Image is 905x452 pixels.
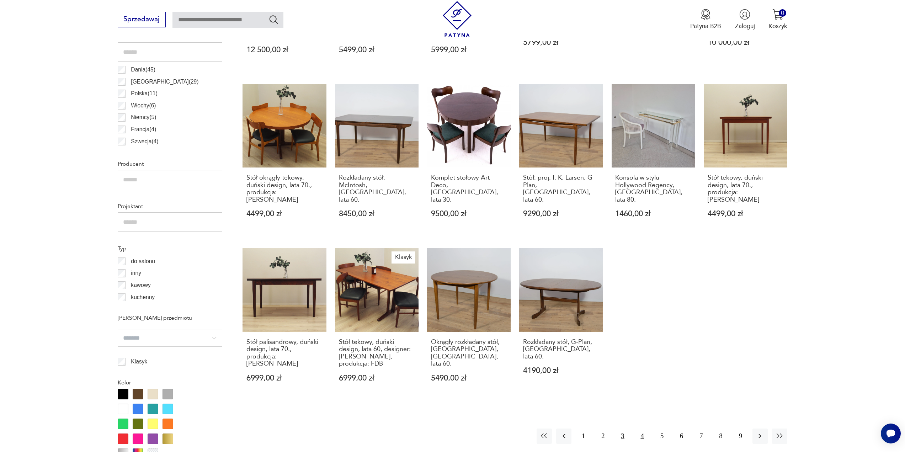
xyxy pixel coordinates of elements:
[431,339,507,368] h3: Okrągły rozkładany stół, [GEOGRAPHIC_DATA], [GEOGRAPHIC_DATA], lata 60.
[713,429,728,444] button: 8
[615,210,691,218] p: 1460,00 zł
[690,9,721,30] button: Patyna B2B
[339,339,415,368] h3: Stół tekowy, duński design, lata 60, designer: [PERSON_NAME], produkcja: FDB
[246,210,323,218] p: 4499,00 zł
[335,84,419,234] a: Rozkładany stół, McIntosh, Wielka Brytania, lata 60.Rozkładany stół, McIntosh, [GEOGRAPHIC_DATA],...
[708,174,784,203] h3: Stół tekowy, duński design, lata 70., produkcja: [PERSON_NAME]
[431,210,507,218] p: 9500,00 zł
[118,202,222,211] p: Projektant
[439,1,475,37] img: Patyna - sklep z meblami i dekoracjami vintage
[654,429,670,444] button: 5
[246,46,323,54] p: 12 500,00 zł
[131,113,156,122] p: Niemcy ( 5 )
[339,46,415,54] p: 5499,00 zł
[708,210,784,218] p: 4499,00 zł
[246,339,323,368] h3: Stół palisandrowy, duński design, lata 70., produkcja: [PERSON_NAME]
[131,137,158,146] p: Szwecja ( 4 )
[243,84,326,234] a: Stół okrągły tekowy, duński design, lata 70., produkcja: DaniaStół okrągły tekowy, duński design,...
[690,22,721,30] p: Patyna B2B
[131,77,198,86] p: [GEOGRAPHIC_DATA] ( 29 )
[690,9,721,30] a: Ikona medaluPatyna B2B
[243,248,326,398] a: Stół palisandrowy, duński design, lata 70., produkcja: DaniaStół palisandrowy, duński design, lat...
[131,281,150,290] p: kawowy
[246,374,323,382] p: 6999,00 zł
[704,84,787,234] a: Stół tekowy, duński design, lata 70., produkcja: DaniaStół tekowy, duński design, lata 70., produ...
[881,424,901,443] iframe: Smartsupp widget button
[768,9,787,30] button: 0Koszyk
[131,357,147,366] p: Klasyk
[131,257,155,266] p: do salonu
[131,65,155,74] p: Dania ( 45 )
[339,210,415,218] p: 8450,00 zł
[523,174,599,203] h3: Stół, proj. I. K. Larsen, G-Plan, [GEOGRAPHIC_DATA], lata 60.
[519,248,603,398] a: Rozkładany stół, G-Plan, Wielka Brytania, lata 60.Rozkładany stół, G-Plan, [GEOGRAPHIC_DATA], lat...
[576,429,591,444] button: 1
[431,374,507,382] p: 5490,00 zł
[427,84,511,234] a: Komplet stołowy Art Deco, Polska, lata 30.Komplet stołowy Art Deco, [GEOGRAPHIC_DATA], lata 30.95...
[246,174,323,203] h3: Stół okrągły tekowy, duński design, lata 70., produkcja: [PERSON_NAME]
[335,248,419,398] a: KlasykStół tekowy, duński design, lata 60, designer: Børge Mogensen, produkcja: FDBStół tekowy, d...
[427,248,511,398] a: Okrągły rozkładany stół, G-Plan, Wielka Brytania, lata 60.Okrągły rozkładany stół, [GEOGRAPHIC_DA...
[131,101,156,110] p: Włochy ( 6 )
[612,84,695,234] a: Konsola w stylu Hollywood Regency, Włochy, lata 80.Konsola w stylu Hollywood Regency, [GEOGRAPHIC...
[693,429,709,444] button: 7
[118,313,222,323] p: [PERSON_NAME] przedmiotu
[595,429,611,444] button: 2
[118,159,222,169] p: Producent
[523,367,599,374] p: 4190,00 zł
[131,268,141,278] p: inny
[131,89,158,98] p: Polska ( 11 )
[431,46,507,54] p: 5999,00 zł
[118,244,222,253] p: Typ
[779,9,786,17] div: 0
[708,39,784,46] p: 10 000,00 zł
[735,22,755,30] p: Zaloguj
[523,210,599,218] p: 9290,00 zł
[523,339,599,360] h3: Rozkładany stół, G-Plan, [GEOGRAPHIC_DATA], lata 60.
[131,293,155,302] p: kuchenny
[431,174,507,203] h3: Komplet stołowy Art Deco, [GEOGRAPHIC_DATA], lata 30.
[735,9,755,30] button: Zaloguj
[118,378,222,387] p: Kolor
[118,17,166,23] a: Sprzedawaj
[131,125,156,134] p: Francja ( 4 )
[733,429,748,444] button: 9
[131,149,156,158] p: Czechy ( 3 )
[772,9,783,20] img: Ikona koszyka
[615,174,691,203] h3: Konsola w stylu Hollywood Regency, [GEOGRAPHIC_DATA], lata 80.
[339,174,415,203] h3: Rozkładany stół, McIntosh, [GEOGRAPHIC_DATA], lata 60.
[739,9,750,20] img: Ikonka użytkownika
[519,84,603,234] a: Stół, proj. I. K. Larsen, G-Plan, Wielka Brytania, lata 60.Stół, proj. I. K. Larsen, G-Plan, [GEO...
[635,429,650,444] button: 4
[118,12,166,27] button: Sprzedawaj
[268,14,279,25] button: Szukaj
[768,22,787,30] p: Koszyk
[339,374,415,382] p: 6999,00 zł
[700,9,711,20] img: Ikona medalu
[674,429,689,444] button: 6
[615,429,630,444] button: 3
[523,39,599,46] p: 5799,00 zł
